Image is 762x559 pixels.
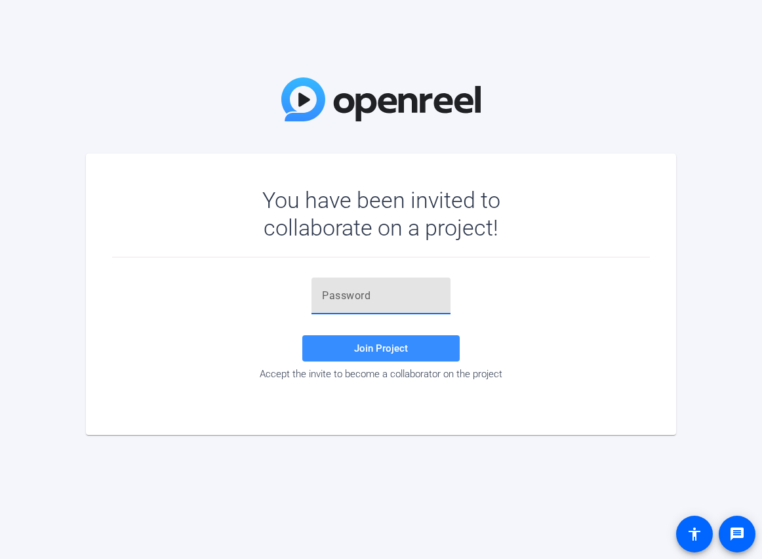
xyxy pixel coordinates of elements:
[112,368,650,380] div: Accept the invite to become a collaborator on the project
[224,186,538,241] div: You have been invited to collaborate on a project!
[322,288,440,304] input: Password
[687,526,702,542] mat-icon: accessibility
[281,77,481,121] img: OpenReel Logo
[354,342,408,354] span: Join Project
[302,335,460,362] button: Join Project
[729,526,745,542] mat-icon: message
